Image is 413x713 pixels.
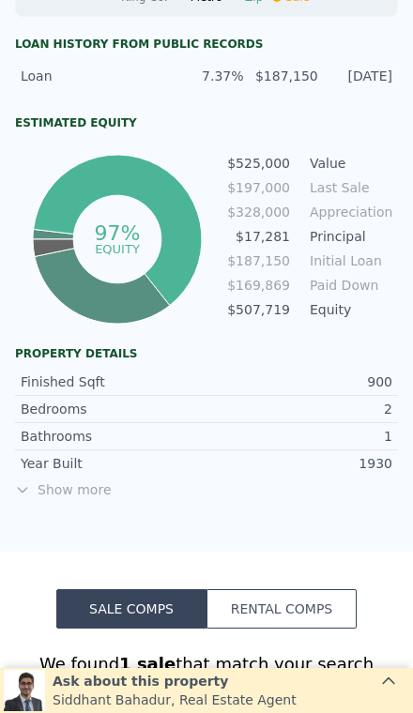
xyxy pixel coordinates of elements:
div: Bathrooms [21,427,206,446]
button: Rental Comps [206,589,357,629]
td: $187,150 [226,250,291,271]
td: Value [306,153,390,174]
td: Equity [306,299,390,320]
td: Paid Down [306,275,390,296]
div: Year Built [21,454,206,473]
td: Last Sale [306,177,390,198]
span: Show more [15,480,398,499]
div: Loan [21,67,169,85]
div: Estimated Equity [15,115,398,130]
td: $328,000 [226,202,291,222]
td: Principal [306,226,390,247]
div: Property details [15,346,398,361]
div: Siddhant Bahadur , Real Estate Agent [53,690,297,709]
img: Siddhant Bahadur [4,670,45,711]
td: $17,281 [226,226,291,247]
div: Ask about this property [53,672,297,690]
strong: 1 sale [119,654,176,674]
div: 2 [206,400,392,418]
td: $169,869 [226,275,291,296]
td: $507,719 [226,299,291,320]
td: $197,000 [226,177,291,198]
td: $525,000 [226,153,291,174]
td: Initial Loan [306,250,390,271]
div: 900 [206,372,392,391]
div: 1930 [206,454,392,473]
div: 7.37% [169,67,243,85]
div: [DATE] [318,67,392,85]
div: Loan history from public records [15,37,398,52]
td: Appreciation [306,202,390,222]
div: 1 [206,427,392,446]
button: Sale Comps [56,589,206,629]
tspan: equity [95,241,140,255]
div: $187,150 [244,67,318,85]
div: Bedrooms [21,400,206,418]
tspan: 97% [94,221,140,245]
div: Finished Sqft [21,372,206,391]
